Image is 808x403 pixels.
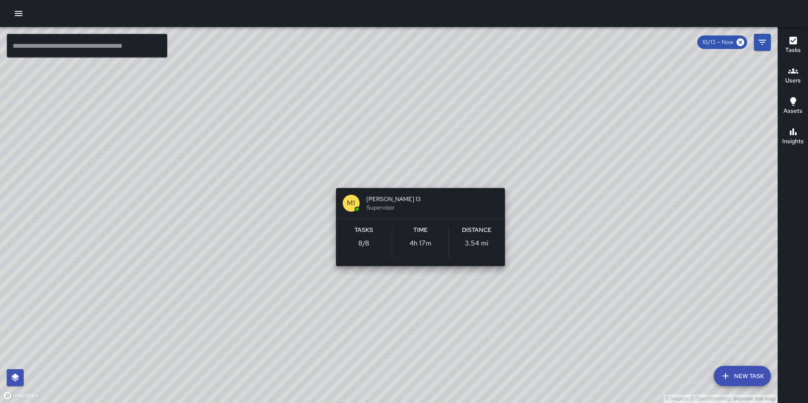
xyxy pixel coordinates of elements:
[714,366,771,386] button: New Task
[754,34,771,51] button: Filters
[778,91,808,122] button: Assets
[413,226,428,235] h6: Time
[366,203,498,212] span: Supervisor
[336,188,505,266] button: M1[PERSON_NAME] 13SupervisorTasks8/8Time4h 17mDistance3.54 mi
[782,137,804,146] h6: Insights
[697,35,747,49] div: 10/13 — Now
[355,226,373,235] h6: Tasks
[358,238,369,248] p: 8 / 8
[778,30,808,61] button: Tasks
[366,195,498,203] span: [PERSON_NAME] 13
[785,46,801,55] h6: Tasks
[697,38,738,46] span: 10/13 — Now
[783,106,803,116] h6: Assets
[785,76,801,85] h6: Users
[778,61,808,91] button: Users
[462,226,491,235] h6: Distance
[465,238,489,248] p: 3.54 mi
[778,122,808,152] button: Insights
[347,198,355,208] p: M1
[409,238,431,248] p: 4h 17m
